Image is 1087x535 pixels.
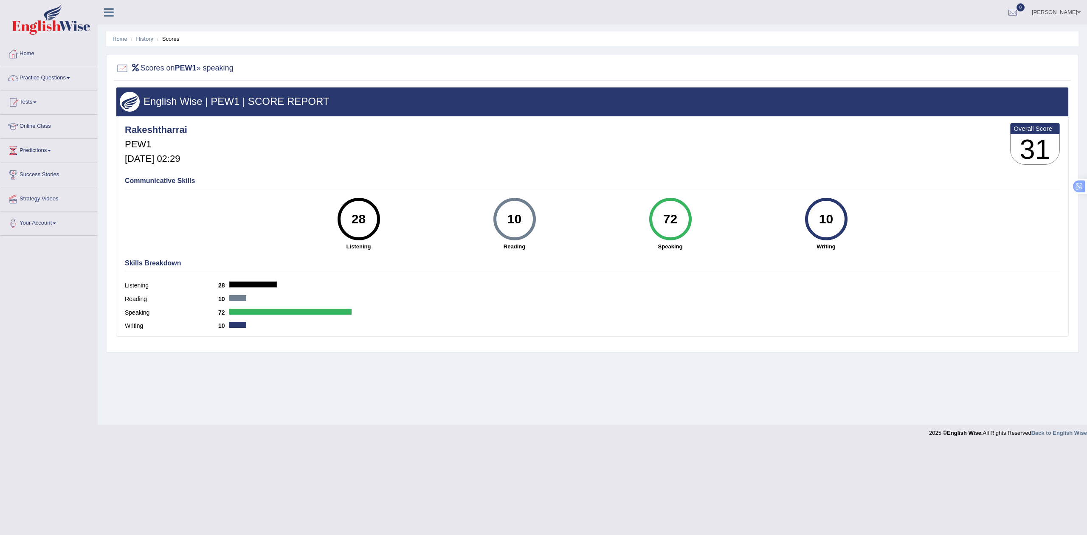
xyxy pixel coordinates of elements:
[0,139,97,160] a: Predictions
[125,281,218,290] label: Listening
[0,66,97,87] a: Practice Questions
[113,36,127,42] a: Home
[125,139,187,149] h5: PEW1
[1031,430,1087,436] a: Back to English Wise
[947,430,983,436] strong: English Wise.
[929,425,1087,437] div: 2025 © All Rights Reserved
[125,125,187,135] h4: Rakeshtharrai
[125,154,187,164] h5: [DATE] 02:29
[0,115,97,136] a: Online Class
[597,242,744,251] strong: Speaking
[218,322,229,329] b: 10
[1011,134,1059,165] h3: 31
[125,259,1060,267] h4: Skills Breakdown
[125,308,218,317] label: Speaking
[136,36,153,42] a: History
[752,242,900,251] strong: Writing
[1014,125,1056,132] b: Overall Score
[0,187,97,208] a: Strategy Videos
[285,242,432,251] strong: Listening
[218,309,229,316] b: 72
[343,201,374,237] div: 28
[125,321,218,330] label: Writing
[1017,3,1025,11] span: 0
[0,163,97,184] a: Success Stories
[811,201,842,237] div: 10
[441,242,588,251] strong: Reading
[499,201,530,237] div: 10
[120,92,140,112] img: wings.png
[125,295,218,304] label: Reading
[125,177,1060,185] h4: Communicative Skills
[120,96,1065,107] h3: English Wise | PEW1 | SCORE REPORT
[155,35,180,43] li: Scores
[218,296,229,302] b: 10
[0,90,97,112] a: Tests
[0,211,97,233] a: Your Account
[116,62,234,75] h2: Scores on » speaking
[218,282,229,289] b: 28
[655,201,686,237] div: 72
[175,64,197,72] b: PEW1
[0,42,97,63] a: Home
